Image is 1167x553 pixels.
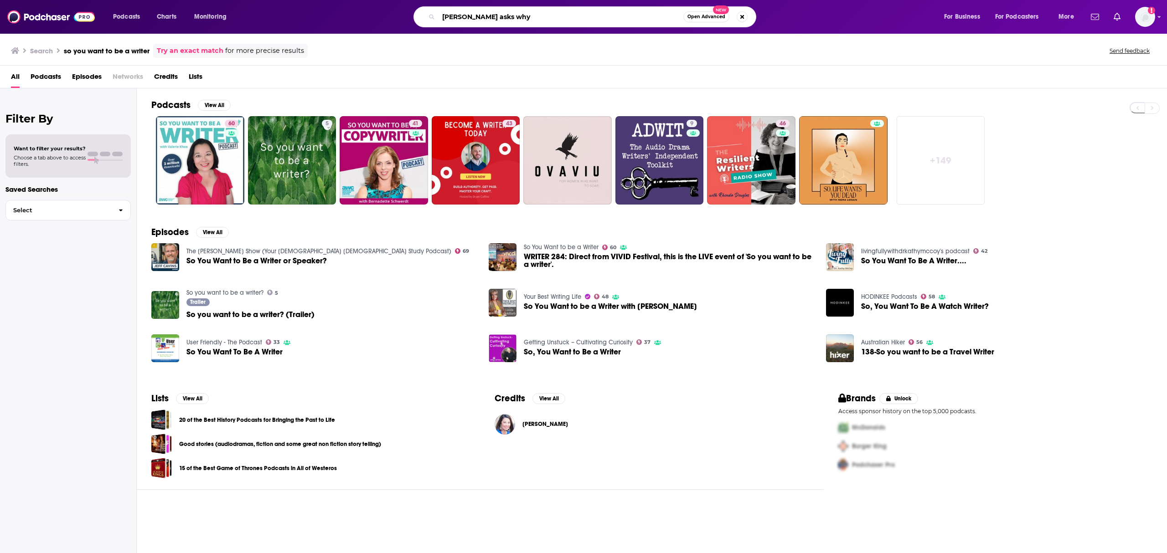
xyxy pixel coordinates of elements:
span: 33 [274,340,280,344]
a: User Friendly - The Podcast [186,338,262,346]
span: 58 [929,295,935,299]
a: CreditsView All [495,393,565,404]
input: Search podcasts, credits, & more... [439,10,683,24]
a: 41 [340,116,428,205]
a: 46 [776,120,790,127]
a: So you want to be a writer? (Trailer) [186,311,315,318]
span: Logged in as AnnaO [1135,7,1155,27]
span: 15 of the Best Game of Thrones Podcasts in All of Westeros [151,458,172,478]
span: Want to filter your results? [14,145,86,152]
a: All [11,69,20,88]
img: User Profile [1135,7,1155,27]
button: Show profile menu [1135,7,1155,27]
button: Send feedback [1107,47,1152,55]
a: Episodes [72,69,102,88]
a: 138-So you want to be a Travel Writer [826,334,854,362]
a: Show notifications dropdown [1110,9,1124,25]
a: Your Best Writing Life [524,293,581,301]
a: Credits [154,69,178,88]
span: New [713,5,729,14]
a: 46 [707,116,795,205]
span: WRITER 284: Direct from VIVID Festival, this is the LIVE event of 'So you want to be a writer'. [524,253,815,268]
a: 5 [322,120,332,127]
span: 43 [506,119,512,128]
button: open menu [938,10,991,24]
a: So, You Want To Be A Watch Writer? [861,302,989,310]
button: Open AdvancedNew [683,11,729,22]
span: 56 [916,340,923,344]
span: Podcasts [31,69,61,88]
img: So You Want To Be A Writer.... [826,243,854,271]
a: 60 [156,116,244,205]
span: McDonalds [852,424,885,431]
span: 60 [610,246,616,250]
h2: Brands [838,393,876,404]
img: Second Pro Logo [835,437,852,456]
span: Trailer [190,299,206,305]
button: Valerie KhooValerie Khoo [495,410,809,439]
a: Podchaser - Follow, Share and Rate Podcasts [7,8,95,26]
a: 20 of the Best History Podcasts for Bringing the Past to Life [179,415,335,425]
button: View All [176,393,209,404]
button: View All [196,227,229,238]
a: Charts [151,10,182,24]
img: So you want to be a writer? (Trailer) [151,291,179,319]
span: 69 [463,249,469,253]
button: View All [532,393,565,404]
p: Saved Searches [5,185,131,194]
img: Third Pro Logo [835,456,852,474]
a: Try an exact match [157,46,223,56]
a: 56 [909,339,923,345]
img: Valerie Khoo [495,414,515,435]
a: Lists [189,69,202,88]
a: +149 [897,116,985,205]
button: Select [5,200,131,220]
span: for more precise results [225,46,304,56]
span: 41 [413,119,418,128]
a: Australian Hiker [861,338,905,346]
a: So, You Want to Be a Writer [524,348,621,356]
button: Unlock [879,393,918,404]
span: [PERSON_NAME] [522,420,568,428]
a: So, You Want to Be a Writer [489,334,516,362]
a: ListsView All [151,393,209,404]
a: So You Want To Be A Writer.... [861,257,966,265]
a: 58 [921,294,935,299]
a: So you want to be a writer? [186,289,263,297]
a: So You Want To Be A Writer [186,348,283,356]
span: 46 [780,119,786,128]
a: 37 [636,339,651,345]
button: View All [198,100,231,111]
span: 37 [644,340,651,344]
a: Good stories (audiodramas, fiction and some great non fiction story telling) [151,434,172,454]
span: Select [6,207,111,213]
a: 60 [602,245,617,250]
div: Search podcasts, credits, & more... [422,6,765,27]
svg: Add a profile image [1148,7,1155,14]
img: So You Want to be a Writer with Linda Gilden [489,289,516,317]
img: So You Want to Be a Writer or Speaker? [151,243,179,271]
h2: Lists [151,393,169,404]
h2: Podcasts [151,99,191,111]
a: 41 [409,120,422,127]
span: More [1059,10,1074,23]
a: So, You Want To Be A Watch Writer? [826,289,854,317]
span: Podchaser Pro [852,461,895,469]
span: Burger King [852,442,887,450]
a: So You Want to be a Writer [524,243,599,251]
a: 9 [687,120,697,127]
span: Choose a tab above to access filters. [14,154,86,167]
img: First Pro Logo [835,418,852,437]
a: 138-So you want to be a Travel Writer [861,348,994,356]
